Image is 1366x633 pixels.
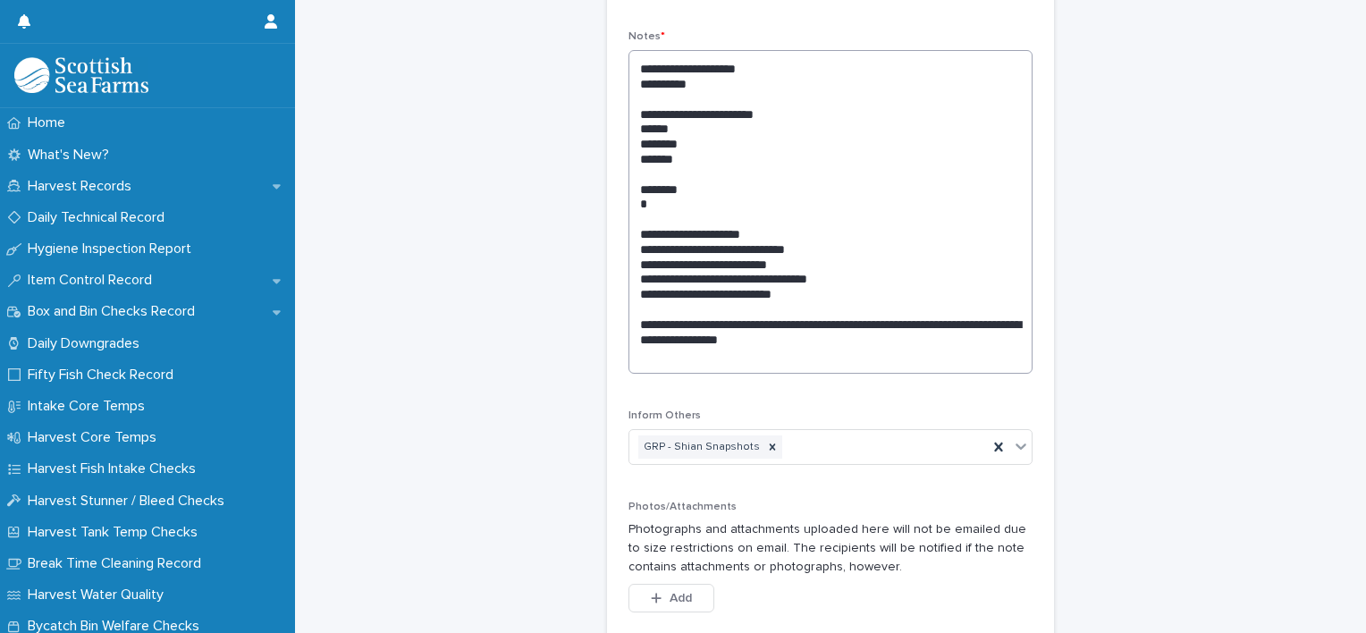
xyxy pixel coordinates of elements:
span: Notes [628,31,665,42]
p: Harvest Tank Temp Checks [21,524,212,541]
span: Inform Others [628,410,701,421]
p: What's New? [21,147,123,164]
p: Harvest Fish Intake Checks [21,460,210,477]
span: Add [670,592,692,604]
p: Hygiene Inspection Report [21,241,206,257]
div: GRP - Shian Snapshots [638,435,763,460]
p: Harvest Stunner / Bleed Checks [21,493,239,510]
p: Item Control Record [21,272,166,289]
p: Harvest Records [21,178,146,195]
p: Home [21,114,80,131]
img: mMrefqRFQpe26GRNOUkG [14,57,148,93]
p: Fifty Fish Check Record [21,367,188,384]
p: Intake Core Temps [21,398,159,415]
p: Box and Bin Checks Record [21,303,209,320]
p: Daily Downgrades [21,335,154,352]
p: Daily Technical Record [21,209,179,226]
p: Harvest Water Quality [21,587,178,603]
p: Photographs and attachments uploaded here will not be emailed due to size restrictions on email. ... [628,520,1033,576]
p: Harvest Core Temps [21,429,171,446]
span: Photos/Attachments [628,502,737,512]
button: Add [628,584,714,612]
p: Break Time Cleaning Record [21,555,215,572]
